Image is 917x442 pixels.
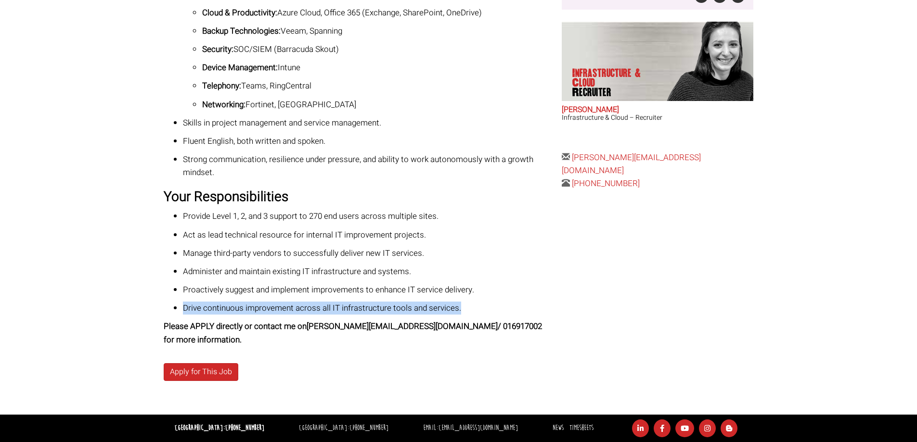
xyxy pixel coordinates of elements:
h2: [PERSON_NAME] [562,106,753,114]
p: Provide Level 1, 2, and 3 support to 270 end users across multiple sites. [183,210,555,223]
a: Timesheets [569,423,594,432]
strong: Networking: [202,99,245,111]
p: Azure Cloud, Office 365 (Exchange, SharePoint, OneDrive) [202,6,555,19]
img: Sara O'Toole does Infrastructure & Cloud Recruiter [661,22,753,101]
p: Skills in project management and service management. [183,116,555,129]
p: Infrastructure & Cloud [572,68,646,97]
p: Fortinet, [GEOGRAPHIC_DATA] [202,98,555,111]
p: SOC/SIEM (Barracuda Skout) [202,43,555,56]
p: Proactively suggest and implement improvements to enhance IT service delivery. [183,283,555,296]
a: [PHONE_NUMBER] [349,423,388,432]
a: News [553,423,564,432]
strong: [GEOGRAPHIC_DATA]: [175,423,264,432]
a: [PHONE_NUMBER] [225,423,264,432]
strong: Device Management: [202,62,278,74]
li: Email: [421,421,520,435]
h3: Infrastructure & Cloud – Recruiter [562,114,753,121]
p: Drive continuous improvement across all IT infrastructure tools and services. [183,302,555,315]
a: [EMAIL_ADDRESS][DOMAIN_NAME] [439,423,518,432]
p: Strong communication, resilience under pressure, and ability to work autonomously with a growth m... [183,153,555,179]
li: [GEOGRAPHIC_DATA]: [297,421,391,435]
p: Teams, RingCentral [202,79,555,92]
a: [PHONE_NUMBER] [572,177,640,189]
p: Veeam, Spanning [202,25,555,38]
strong: Telephony: [202,80,241,92]
strong: Cloud & Productivity: [202,7,277,19]
strong: Backup Technologies: [202,25,281,37]
p: Intune [202,61,555,74]
p: Act as lead technical resource for internal IT improvement projects. [183,228,555,241]
strong: Your Responsibilities [164,187,288,207]
span: Recruiter [572,88,646,97]
p: Administer and maintain existing IT infrastructure and systems. [183,265,555,278]
strong: Security: [202,43,233,55]
a: [PERSON_NAME][EMAIL_ADDRESS][DOMAIN_NAME] [562,152,701,177]
strong: Please APPLY directly or contact me on [PERSON_NAME][EMAIL_ADDRESS][DOMAIN_NAME] / 016917002 for ... [164,320,542,345]
p: Fluent English, both written and spoken. [183,135,555,148]
a: Apply for This Job [164,363,238,381]
p: Manage third-party vendors to successfully deliver new IT services. [183,247,555,260]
